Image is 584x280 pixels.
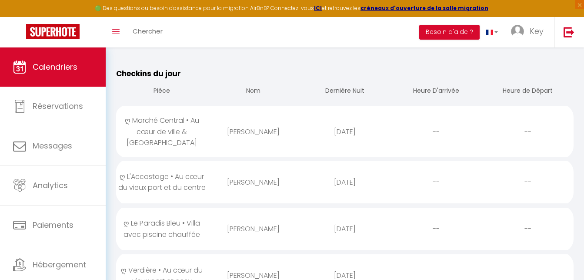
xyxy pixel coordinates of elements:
[482,168,574,196] div: --
[390,118,482,146] div: --
[504,17,554,47] a: ... Key
[33,61,77,72] span: Calendriers
[33,219,73,230] span: Paiements
[482,215,574,243] div: --
[26,24,80,39] img: Super Booking
[299,215,390,243] div: [DATE]
[33,259,86,270] span: Hébergement
[482,79,574,104] th: Heure de Départ
[126,17,169,47] a: Chercher
[116,79,207,104] th: Pièce
[33,140,72,151] span: Messages
[7,3,33,30] button: Ouvrir le widget de chat LiveChat
[390,168,482,196] div: --
[390,215,482,243] div: --
[564,27,574,37] img: logout
[207,79,299,104] th: Nom
[133,27,163,36] span: Chercher
[116,106,207,156] div: ღ Marché Central • Au cœur de ville & [GEOGRAPHIC_DATA]
[116,68,181,79] span: Checkins du jour
[116,209,207,248] div: ღ Le Paradis Bleu • Villa avec piscine chauffée
[33,180,68,191] span: Analytics
[299,79,390,104] th: Dernière Nuit
[207,118,299,146] div: [PERSON_NAME]
[511,25,524,38] img: ...
[116,162,207,202] div: ღ L'Accostage • Au cœur du vieux port et du centre
[419,25,480,40] button: Besoin d'aide ?
[482,118,574,146] div: --
[390,79,482,104] th: Heure D'arrivée
[360,4,488,12] a: créneaux d'ouverture de la salle migration
[299,168,390,196] div: [DATE]
[314,4,322,12] a: ICI
[299,118,390,146] div: [DATE]
[207,168,299,196] div: [PERSON_NAME]
[530,26,544,37] span: Key
[207,215,299,243] div: [PERSON_NAME]
[33,101,83,111] span: Réservations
